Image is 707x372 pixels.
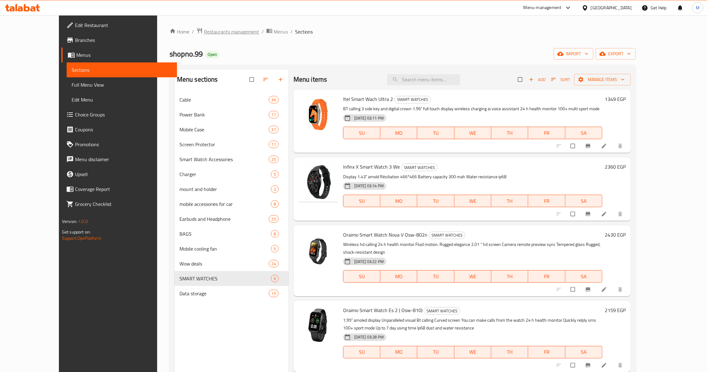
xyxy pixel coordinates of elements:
a: Home [170,28,189,35]
button: TH [491,346,528,358]
button: MO [380,270,417,283]
span: SU [346,347,378,356]
span: 15 [269,291,278,297]
button: WE [454,270,491,283]
div: SMART WATCHES [394,96,431,103]
button: TH [491,195,528,207]
button: FR [528,127,565,139]
span: Select section [514,74,527,85]
div: [GEOGRAPHIC_DATA] [591,4,632,11]
span: TU [420,129,452,138]
h2: Menu sections [177,75,218,84]
span: SA [568,347,600,356]
div: Data storage15 [175,286,289,301]
div: BAGS8 [175,226,289,241]
span: SMART WATCHES [429,232,465,239]
span: [DATE] 03:22 PM [352,259,386,265]
span: Manage items [579,76,626,84]
div: Wow deals24 [175,256,289,271]
span: 8 [271,201,278,207]
span: Restaurants management [204,28,259,35]
span: Smart Watch Accessories [179,156,269,163]
div: items [269,156,279,163]
div: Mobile cooling fan [179,245,271,252]
div: items [269,96,279,103]
span: TU [420,272,452,281]
div: Earbuds and Headphone25 [175,211,289,226]
div: Charger [179,170,271,178]
button: SU [343,270,380,283]
span: Power Bank [179,111,269,118]
button: TU [417,270,454,283]
a: Coupons [61,122,177,137]
span: SA [568,129,600,138]
p: Display 1.43” amold Résiliation 466*466 Battery capacity 300 mah Water resistance ip68 [343,173,602,181]
img: Oraimo Smart Watch Es 2 ( Osw-810) [298,306,338,346]
a: Menu disclaimer [61,152,177,167]
button: delete [613,207,628,221]
li: / [192,28,194,35]
button: Branch-specific-item [581,283,596,296]
div: items [269,126,279,133]
button: SA [565,346,602,358]
span: Version: [62,217,77,225]
h6: 2360 EGP [605,162,626,171]
span: Upsell [75,170,172,178]
a: Choice Groups [61,107,177,122]
div: items [271,230,279,238]
span: Sort items [547,75,574,84]
a: Edit menu item [601,286,608,293]
span: SA [568,197,600,206]
img: Infinx X Smart Watch 3 We [298,162,338,202]
span: Cable [179,96,269,103]
span: Select to update [567,208,580,220]
span: SA [568,272,600,281]
button: import [554,48,593,60]
span: Select to update [567,359,580,371]
span: Sort [551,76,570,83]
button: TU [417,127,454,139]
span: Wow deals [179,260,269,267]
span: 36 [269,97,278,103]
span: Earbuds and Headphone [179,215,269,223]
span: SMART WATCHES [179,275,271,282]
span: WE [457,129,489,138]
p: BT calling 3 side key and digital crown 1.96” full touch display wireless charging ai voice assis... [343,105,602,113]
h6: 2430 EGP [605,230,626,239]
span: Coupons [75,126,172,133]
button: SA [565,127,602,139]
button: Sort [550,75,572,84]
span: 6 [271,276,278,282]
div: BAGS [179,230,271,238]
a: Edit menu item [601,211,608,217]
a: Coverage Report [61,182,177,197]
span: Select to update [567,284,580,295]
span: TH [494,347,526,356]
button: Branch-specific-item [581,358,596,372]
a: Support.OpsPlatform [62,234,101,242]
button: SU [343,195,380,207]
a: Edit Menu [67,92,177,107]
button: WE [454,195,491,207]
div: Mobile cooling fan5 [175,241,289,256]
button: TH [491,270,528,283]
span: Oraimo Smart Watch Es 2 ( Osw-810) [343,306,422,315]
div: SMART WATCHES6 [175,271,289,286]
span: 11 [269,142,278,147]
div: Open [205,51,219,58]
span: SU [346,272,378,281]
button: TU [417,346,454,358]
div: mount and holder2 [175,182,289,197]
div: Power Bank17 [175,107,289,122]
img: Oraimo Smart Watch Nova V Osw-802n [298,230,338,270]
button: WE [454,346,491,358]
div: mobile accessories for car [179,200,271,208]
span: Add [529,76,546,83]
button: WE [454,127,491,139]
span: Mobile Case [179,126,269,133]
span: Sort sections [259,73,274,86]
button: MO [380,346,417,358]
span: FR [531,347,563,356]
span: MO [383,272,415,281]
